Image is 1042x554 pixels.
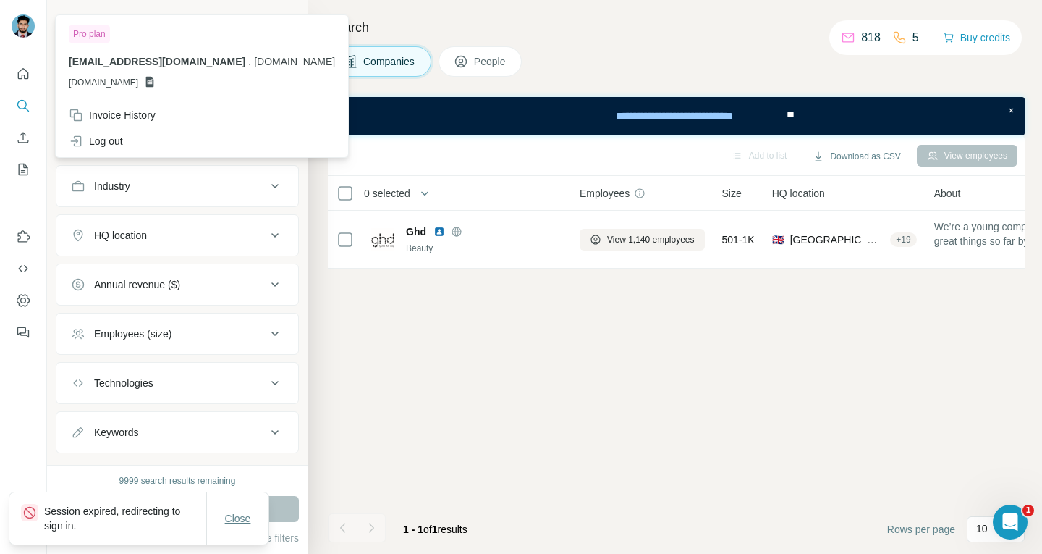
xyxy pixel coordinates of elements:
[890,233,916,246] div: + 19
[56,415,298,450] button: Keywords
[94,179,130,193] div: Industry
[248,56,251,67] span: .
[943,28,1010,48] button: Buy credits
[56,13,101,26] div: New search
[12,93,35,119] button: Search
[94,228,147,243] div: HQ location
[94,376,153,390] div: Technologies
[44,504,206,533] p: Session expired, redirecting to sign in.
[934,186,961,201] span: About
[225,511,251,526] span: Close
[69,134,123,148] div: Log out
[861,29,881,46] p: 818
[406,224,426,239] span: Ghd
[580,186,630,201] span: Employees
[328,17,1025,38] h4: Search
[215,505,261,532] button: Close
[403,524,467,535] span: results
[772,232,784,247] span: 🇬🇧
[474,54,507,69] span: People
[56,316,298,351] button: Employees (size)
[912,29,919,46] p: 5
[722,186,742,201] span: Size
[328,97,1025,135] iframe: Banner
[119,474,236,487] div: 9999 search results remaining
[252,9,308,30] button: Hide
[12,319,35,345] button: Feedback
[12,156,35,182] button: My lists
[802,146,910,167] button: Download as CSV
[12,288,35,314] button: Dashboard
[406,242,562,255] div: Beauty
[56,267,298,302] button: Annual revenue ($)
[433,226,445,238] img: LinkedIn logo
[254,56,335,67] span: [DOMAIN_NAME]
[1022,505,1034,516] span: 1
[371,228,394,251] img: Logo of Ghd
[12,61,35,87] button: Quick start
[580,229,705,251] button: View 1,140 employees
[722,232,755,247] span: 501-1K
[607,233,695,246] span: View 1,140 employees
[432,524,438,535] span: 1
[12,224,35,250] button: Use Surfe on LinkedIn
[69,25,110,43] div: Pro plan
[364,186,410,201] span: 0 selected
[12,14,35,38] img: Avatar
[94,425,138,440] div: Keywords
[94,277,180,292] div: Annual revenue ($)
[56,169,298,203] button: Industry
[69,76,138,89] span: [DOMAIN_NAME]
[790,232,885,247] span: [GEOGRAPHIC_DATA], [GEOGRAPHIC_DATA]
[69,56,245,67] span: [EMAIL_ADDRESS][DOMAIN_NAME]
[12,125,35,151] button: Enrich CSV
[69,108,156,122] div: Invoice History
[56,218,298,253] button: HQ location
[12,256,35,282] button: Use Surfe API
[403,524,423,535] span: 1 - 1
[56,366,298,400] button: Technologies
[887,522,955,537] span: Rows per page
[976,521,988,536] p: 10
[363,54,416,69] span: Companies
[993,505,1028,540] iframe: Intercom live chat
[94,327,171,341] div: Employees (size)
[772,186,825,201] span: HQ location
[423,524,432,535] span: of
